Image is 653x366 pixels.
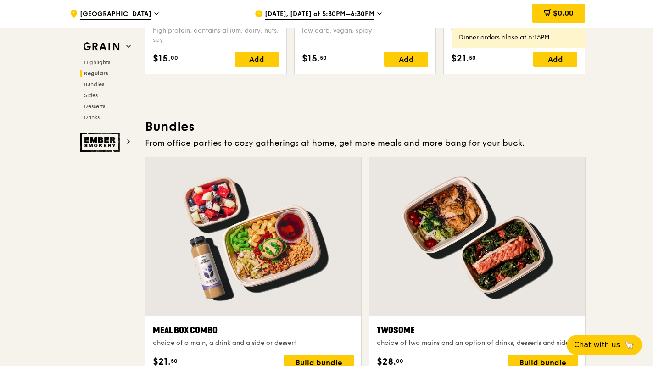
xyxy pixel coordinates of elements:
button: Chat with us🦙 [567,335,642,355]
span: Sides [84,92,98,99]
span: 50 [320,54,327,61]
span: [GEOGRAPHIC_DATA] [80,10,151,20]
span: 50 [469,54,476,61]
span: $15. [153,52,171,66]
div: high protein, contains allium, dairy, nuts, soy [153,26,279,44]
div: choice of two mains and an option of drinks, desserts and sides [377,338,578,348]
div: Meal Box Combo [153,324,354,337]
div: From office parties to cozy gatherings at home, get more meals and more bang for your buck. [145,137,586,150]
div: Dinner orders close at 6:15PM [459,33,578,42]
div: Add [384,52,428,67]
span: [DATE], [DATE] at 5:30PM–6:30PM [265,10,374,20]
span: $15. [302,52,320,66]
div: Add [533,52,577,67]
div: choice of a main, a drink and a side or dessert [153,338,354,348]
span: Bundles [84,81,104,88]
span: Chat with us [574,339,620,350]
span: 00 [396,357,403,365]
span: Highlights [84,59,110,66]
div: low carb, vegan, spicy [302,26,428,44]
span: 50 [171,357,178,365]
img: Ember Smokery web logo [80,133,123,152]
span: 00 [171,54,178,61]
span: Regulars [84,70,108,77]
img: Grain web logo [80,39,123,55]
span: Drinks [84,114,100,121]
h3: Bundles [145,118,586,135]
div: Add [235,52,279,67]
span: 🦙 [624,339,635,350]
span: $21. [451,52,469,66]
span: Desserts [84,103,105,110]
span: $0.00 [553,9,574,17]
div: Twosome [377,324,578,337]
